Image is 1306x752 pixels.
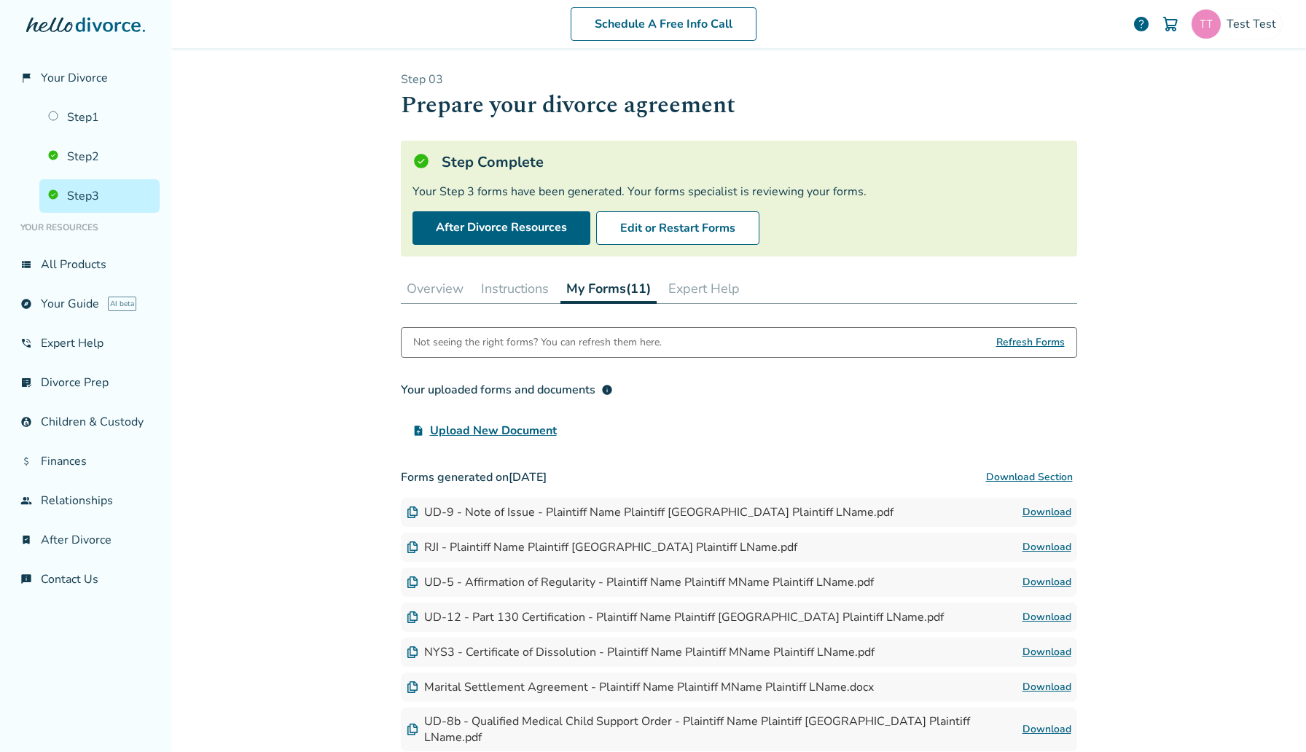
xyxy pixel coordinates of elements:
[475,274,555,303] button: Instructions
[407,541,418,553] img: Document
[407,713,1022,745] div: UD-8b - Qualified Medical Child Support Order - Plaintiff Name Plaintiff [GEOGRAPHIC_DATA] Plaint...
[407,504,894,520] div: UD-9 - Note of Issue - Plaintiff Name Plaintiff [GEOGRAPHIC_DATA] Plaintiff LName.pdf
[1227,16,1282,32] span: Test Test
[20,495,32,506] span: group
[1233,682,1306,752] iframe: Chat Widget
[407,609,944,625] div: UD-12 - Part 130 Certification - Plaintiff Name Plaintiff [GEOGRAPHIC_DATA] Plaintiff LName.pdf
[39,179,160,213] a: Step3
[1022,643,1071,661] a: Download
[407,611,418,623] img: Document
[1022,608,1071,626] a: Download
[407,681,418,693] img: Document
[1192,9,1221,39] img: sephiroth.jedidiah@freedrops.org
[407,724,418,735] img: Document
[1022,678,1071,696] a: Download
[20,573,32,585] span: chat_info
[407,576,418,588] img: Document
[12,563,160,596] a: chat_infoContact Us
[401,274,469,303] button: Overview
[982,463,1077,492] button: Download Section
[401,71,1077,87] p: Step 0 3
[20,416,32,428] span: account_child
[596,211,759,245] button: Edit or Restart Forms
[20,337,32,349] span: phone_in_talk
[407,646,418,658] img: Document
[20,72,32,84] span: flag_2
[12,523,160,557] a: bookmark_checkAfter Divorce
[407,679,874,695] div: Marital Settlement Agreement - Plaintiff Name Plaintiff MName Plaintiff LName.docx
[413,328,662,357] div: Not seeing the right forms? You can refresh them here.
[20,298,32,310] span: explore
[12,213,160,242] li: Your Resources
[12,444,160,478] a: attach_moneyFinances
[430,422,557,439] span: Upload New Document
[401,463,1077,492] h3: Forms generated on [DATE]
[41,70,108,86] span: Your Divorce
[996,328,1065,357] span: Refresh Forms
[560,274,657,304] button: My Forms(11)
[12,248,160,281] a: view_listAll Products
[39,140,160,173] a: Step2
[401,87,1077,123] h1: Prepare your divorce agreement
[20,377,32,388] span: list_alt_check
[407,539,797,555] div: RJI - Plaintiff Name Plaintiff [GEOGRAPHIC_DATA] Plaintiff LName.pdf
[407,644,875,660] div: NYS3 - Certificate of Dissolution - Plaintiff Name Plaintiff MName Plaintiff LName.pdf
[1162,15,1179,33] img: Cart
[401,381,613,399] div: Your uploaded forms and documents
[1022,538,1071,556] a: Download
[571,7,756,41] a: Schedule A Free Info Call
[12,61,160,95] a: flag_2Your Divorce
[407,506,418,518] img: Document
[12,326,160,360] a: phone_in_talkExpert Help
[12,287,160,321] a: exploreYour GuideAI beta
[12,484,160,517] a: groupRelationships
[1022,504,1071,521] a: Download
[12,405,160,439] a: account_childChildren & Custody
[1022,573,1071,591] a: Download
[108,297,136,311] span: AI beta
[12,366,160,399] a: list_alt_checkDivorce Prep
[20,534,32,546] span: bookmark_check
[39,101,160,134] a: Step1
[1133,15,1150,33] a: help
[407,574,874,590] div: UD-5 - Affirmation of Regularity - Plaintiff Name Plaintiff MName Plaintiff LName.pdf
[442,152,544,172] h5: Step Complete
[1022,721,1071,738] a: Download
[412,425,424,436] span: upload_file
[412,184,1065,200] div: Your Step 3 forms have been generated. Your forms specialist is reviewing your forms.
[601,384,613,396] span: info
[20,455,32,467] span: attach_money
[662,274,746,303] button: Expert Help
[20,259,32,270] span: view_list
[412,211,590,245] a: After Divorce Resources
